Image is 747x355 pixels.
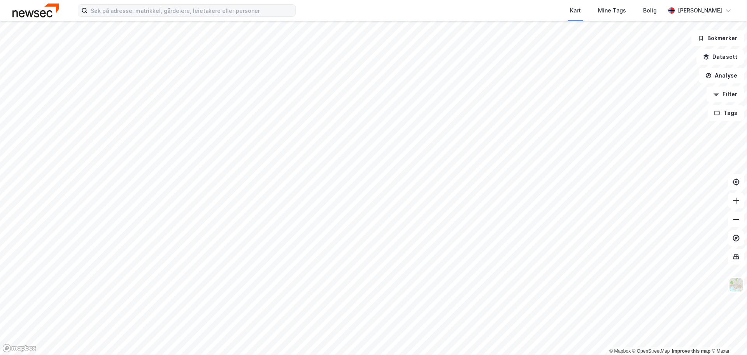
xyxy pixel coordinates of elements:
div: Kart [570,6,581,15]
div: Mine Tags [598,6,626,15]
div: Bolig [643,6,657,15]
iframe: Chat Widget [708,318,747,355]
img: newsec-logo.f6e21ccffca1b3a03d2d.png [12,4,59,17]
div: [PERSON_NAME] [678,6,722,15]
input: Søk på adresse, matrikkel, gårdeiere, leietakere eller personer [88,5,295,16]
